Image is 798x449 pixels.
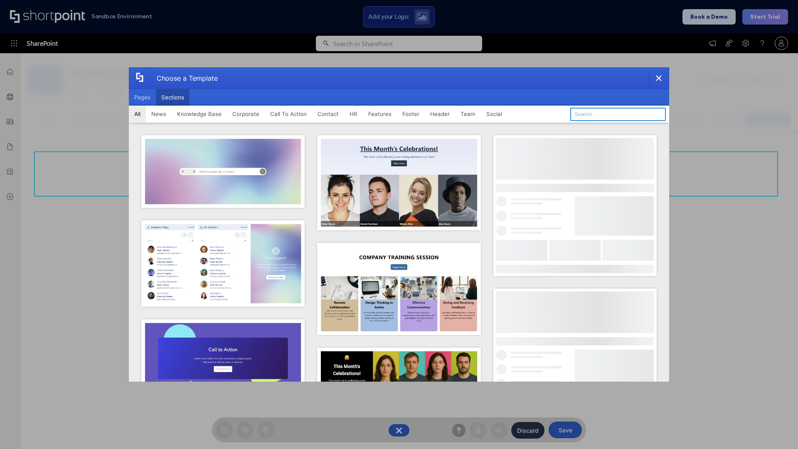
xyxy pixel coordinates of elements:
[756,409,798,449] iframe: Chat Widget
[397,106,425,122] button: Footer
[156,89,190,106] button: Sections
[455,106,481,122] button: Team
[344,106,363,122] button: HR
[129,89,156,106] button: Pages
[425,106,455,122] button: Header
[265,106,312,122] button: Call To Action
[481,106,507,122] button: Social
[227,106,265,122] button: Corporate
[129,67,669,382] div: template selector
[150,68,218,89] div: Choose a Template
[363,106,397,122] button: Features
[146,106,172,122] button: News
[129,106,146,122] button: All
[312,106,344,122] button: Contact
[570,108,666,121] input: Search
[172,106,227,122] button: Knowledge Base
